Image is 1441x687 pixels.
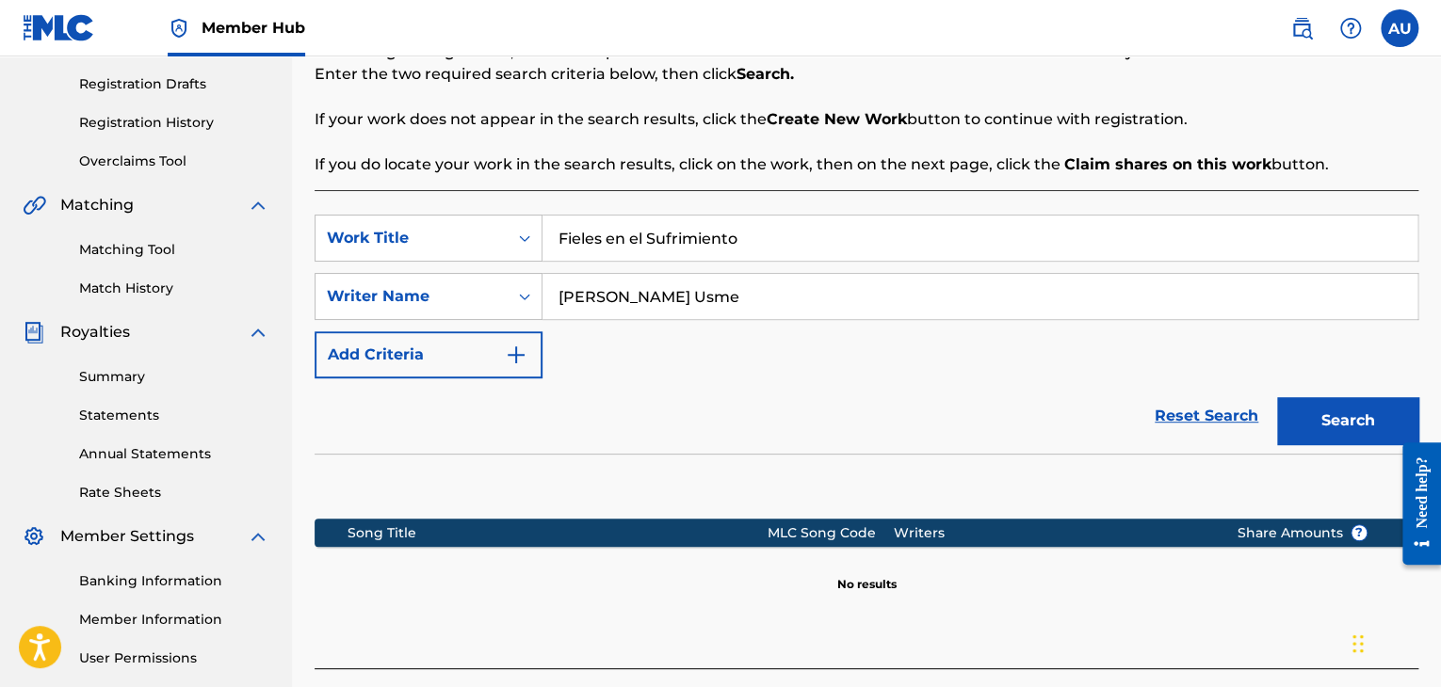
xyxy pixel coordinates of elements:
img: expand [247,321,269,343]
img: 9d2ae6d4665cec9f34b9.svg [505,343,527,366]
a: Rate Sheets [79,483,269,503]
div: User Menu [1381,9,1418,47]
div: Writer Name [327,285,496,308]
span: Member Hub [202,17,305,39]
span: Share Amounts [1238,523,1368,543]
iframe: Resource Center [1388,428,1441,580]
a: Statements [79,406,269,425]
a: Registration Drafts [79,74,269,94]
img: Member Settings [23,525,45,548]
span: Matching [60,194,134,216]
img: Top Rightsholder [168,17,190,40]
strong: Create New Work [767,110,907,128]
a: Public Search [1283,9,1320,47]
div: Writers [894,523,1208,543]
div: Arrastrar [1352,615,1364,672]
a: Matching Tool [79,240,269,260]
a: Annual Statements [79,444,269,464]
p: No results [837,553,897,593]
a: Banking Information [79,571,269,591]
img: help [1339,17,1362,40]
div: Help [1332,9,1369,47]
img: expand [247,194,269,216]
strong: Search. [737,65,794,83]
img: Matching [23,194,46,216]
img: expand [247,525,269,548]
a: Reset Search [1145,395,1268,437]
a: Summary [79,367,269,387]
iframe: Chat Widget [1347,597,1441,687]
div: Widget de chat [1347,597,1441,687]
span: Royalties [60,321,130,343]
a: Match History [79,279,269,298]
p: Enter the two required search criteria below, then click [315,63,1418,86]
a: Registration History [79,113,269,133]
div: Work Title [327,227,496,249]
button: Search [1277,397,1418,444]
a: User Permissions [79,648,269,668]
form: Search Form [315,215,1418,454]
span: Member Settings [60,525,194,548]
img: Royalties [23,321,45,343]
img: search [1290,17,1313,40]
p: If you do locate your work in the search results, click on the work, then on the next page, click... [315,153,1418,176]
a: Overclaims Tool [79,152,269,171]
span: ? [1352,525,1367,540]
a: Member Information [79,610,269,630]
img: MLC Logo [23,14,95,41]
div: MLC Song Code [768,523,894,543]
button: Add Criteria [315,331,542,378]
p: If your work does not appear in the search results, click the button to continue with registration. [315,108,1418,131]
div: Song Title [348,523,768,543]
strong: Claim shares on this work [1064,155,1271,173]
